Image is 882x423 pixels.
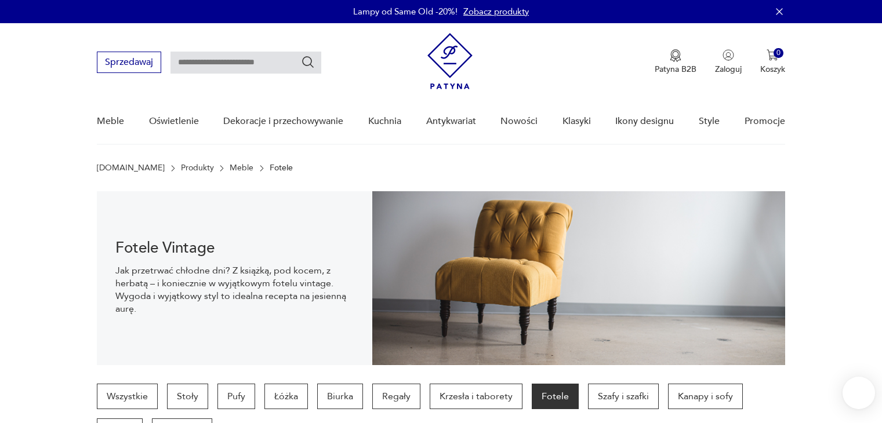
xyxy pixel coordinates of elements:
[167,384,208,409] a: Stoły
[588,384,659,409] a: Szafy i szafki
[562,99,591,144] a: Klasyki
[115,241,354,255] h1: Fotele Vintage
[353,6,458,17] p: Lampy od Same Old -20%!
[715,49,742,75] button: Zaloguj
[715,64,742,75] p: Zaloguj
[655,49,696,75] button: Patyna B2B
[500,99,538,144] a: Nowości
[223,99,343,144] a: Dekoracje i przechowywanie
[668,384,743,409] a: Kanapy i sofy
[760,64,785,75] p: Koszyk
[426,99,476,144] a: Antykwariat
[372,191,785,365] img: 9275102764de9360b0b1aa4293741aa9.jpg
[264,384,308,409] a: Łóżka
[615,99,674,144] a: Ikony designu
[368,99,401,144] a: Kuchnia
[670,49,681,62] img: Ikona medalu
[723,49,734,61] img: Ikonka użytkownika
[655,64,696,75] p: Patyna B2B
[430,384,522,409] a: Krzesła i taborety
[532,384,579,409] a: Fotele
[181,163,214,173] a: Produkty
[427,33,473,89] img: Patyna - sklep z meblami i dekoracjami vintage
[97,52,161,73] button: Sprzedawaj
[97,59,161,67] a: Sprzedawaj
[301,55,315,69] button: Szukaj
[372,384,420,409] a: Regały
[760,49,785,75] button: 0Koszyk
[655,49,696,75] a: Ikona medaluPatyna B2B
[217,384,255,409] a: Pufy
[699,99,720,144] a: Style
[843,377,875,409] iframe: Smartsupp widget button
[97,99,124,144] a: Meble
[270,163,293,173] p: Fotele
[774,48,783,58] div: 0
[767,49,778,61] img: Ikona koszyka
[97,384,158,409] a: Wszystkie
[230,163,253,173] a: Meble
[97,163,165,173] a: [DOMAIN_NAME]
[115,264,354,315] p: Jak przetrwać chłodne dni? Z książką, pod kocem, z herbatą – i koniecznie w wyjątkowym fotelu vin...
[745,99,785,144] a: Promocje
[149,99,199,144] a: Oświetlenie
[463,6,529,17] a: Zobacz produkty
[317,384,363,409] a: Biurka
